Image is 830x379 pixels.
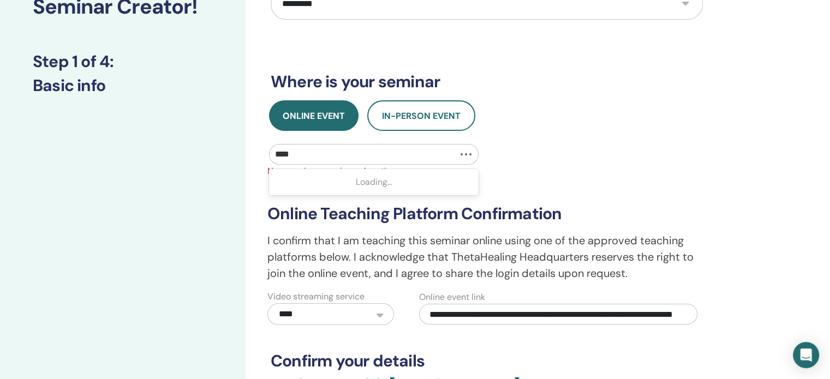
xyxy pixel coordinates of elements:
[267,232,706,281] p: I confirm that I am teaching this seminar online using one of the approved teaching platforms bel...
[33,76,213,95] h3: Basic info
[793,342,819,368] div: Open Intercom Messenger
[269,171,479,193] div: Loading...
[271,72,703,92] h3: Where is your seminar
[367,100,475,131] button: In-Person Event
[269,100,359,131] button: Online Event
[33,52,213,71] h3: Step 1 of 4 :
[267,204,706,224] h3: Online Teaching Platform Confirmation
[382,110,461,122] span: In-Person Event
[271,351,703,371] h3: Confirm your details
[261,165,713,178] span: New seminar requires a location
[267,290,365,303] label: Video streaming service
[283,110,345,122] span: Online Event
[419,291,485,304] label: Online event link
